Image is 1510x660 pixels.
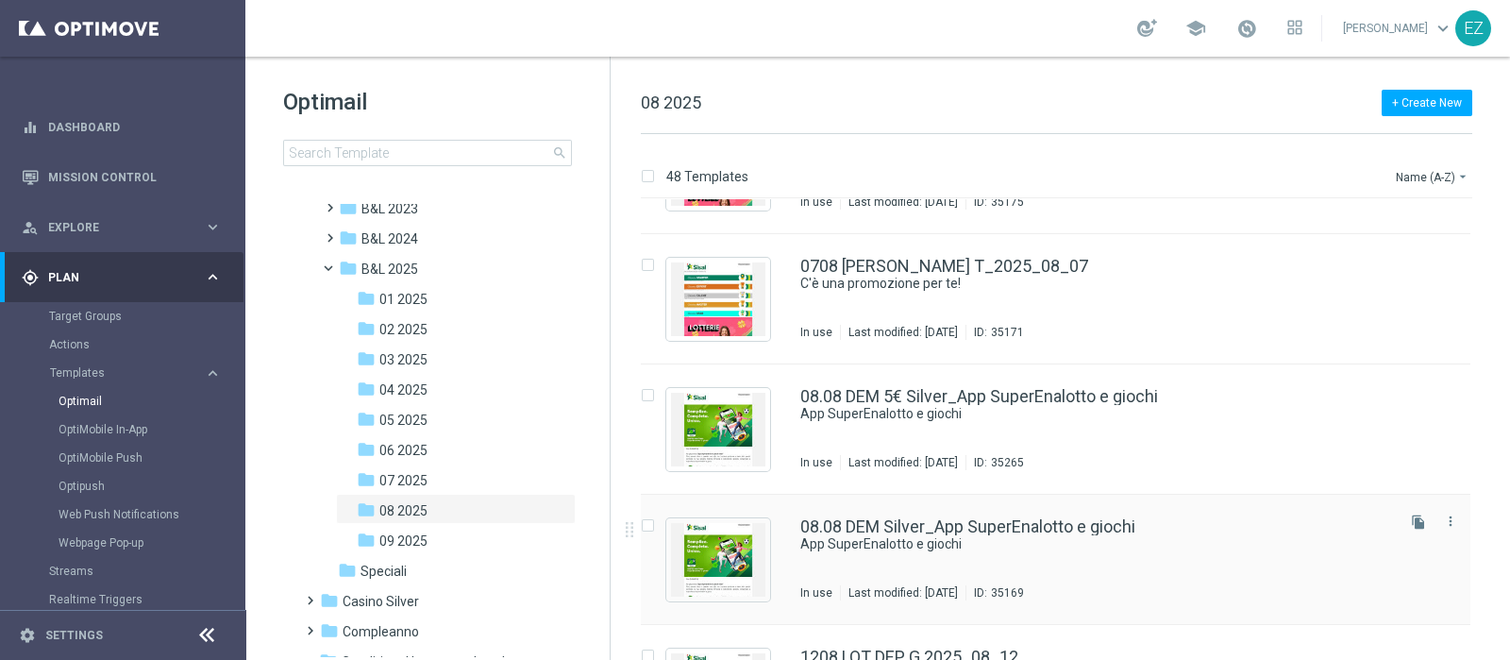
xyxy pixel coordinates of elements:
span: Compleanno [343,623,419,640]
div: Last modified: [DATE] [841,325,965,340]
span: 01 2025 [379,291,428,308]
a: App SuperEnalotto e giochi [800,405,1348,423]
span: keyboard_arrow_down [1433,18,1453,39]
span: 09 2025 [379,533,428,550]
span: 08 2025 [379,502,428,519]
i: folder [357,531,376,550]
div: Mission Control [21,170,223,185]
div: OptiMobile In-App [59,415,243,444]
button: file_copy [1406,510,1431,534]
span: 07 2025 [379,472,428,489]
i: folder [338,561,357,580]
i: folder [339,198,358,217]
i: keyboard_arrow_right [204,218,222,236]
div: Mission Control [22,152,222,202]
span: Casino Silver [343,593,419,610]
i: folder [357,289,376,308]
div: In use [800,585,832,601]
a: Dashboard [48,102,222,152]
a: Mission Control [48,152,222,202]
i: folder [357,349,376,368]
img: 35171.jpeg [671,262,765,336]
i: more_vert [1443,514,1458,529]
button: gps_fixed Plan keyboard_arrow_right [21,270,223,285]
a: Webpage Pop-up [59,535,196,550]
div: ID: [965,585,1024,601]
div: Last modified: [DATE] [841,585,965,601]
div: Streams [49,557,243,585]
i: person_search [22,219,39,236]
span: 02 2025 [379,321,428,338]
span: B&L 2024 [361,230,418,247]
a: Actions [49,337,196,352]
i: folder [357,410,376,429]
a: Realtime Triggers [49,592,196,607]
button: + Create New [1382,90,1472,116]
i: file_copy [1411,515,1426,530]
i: folder [357,440,376,459]
div: Plan [22,269,204,286]
div: Dashboard [22,102,222,152]
span: Plan [48,272,204,283]
img: 35265.jpeg [671,393,765,466]
i: gps_fixed [22,269,39,286]
div: App SuperEnalotto e giochi [800,535,1391,553]
div: ID: [965,325,1024,340]
i: equalizer [22,119,39,136]
input: Search Template [283,140,572,166]
div: 35169 [991,585,1024,601]
div: 35171 [991,325,1024,340]
span: 03 2025 [379,351,428,368]
div: 35265 [991,455,1024,470]
div: Press SPACE to select this row. [622,364,1506,495]
span: school [1185,18,1206,39]
img: 35169.jpeg [671,523,765,597]
span: Explore [48,222,204,233]
a: 08.08 DEM 5€ Silver_App SuperEnalotto e giochi [800,388,1158,405]
span: B&L 2025 [361,261,418,278]
div: Optimail [59,387,243,415]
i: arrow_drop_down [1455,169,1470,184]
span: Templates [50,367,185,379]
i: folder [339,228,358,247]
p: 48 Templates [666,168,748,185]
div: Press SPACE to select this row. [622,495,1506,625]
span: 06 2025 [379,442,428,459]
span: 08 2025 [641,93,701,112]
span: Speciali [361,563,407,580]
a: Settings [45,630,103,641]
div: Realtime Triggers [49,585,243,614]
i: folder [357,500,376,519]
div: In use [800,455,832,470]
a: OptiMobile In-App [59,422,196,437]
button: Templates keyboard_arrow_right [49,365,223,381]
a: [PERSON_NAME]keyboard_arrow_down [1341,14,1455,42]
button: Name (A-Z)arrow_drop_down [1394,165,1472,188]
div: Last modified: [DATE] [841,455,965,470]
div: App SuperEnalotto e giochi [800,405,1391,423]
i: keyboard_arrow_right [204,268,222,286]
span: search [552,145,567,161]
a: Optipush [59,479,196,494]
a: 08.08 DEM Silver_App SuperEnalotto e giochi [800,518,1135,535]
div: Press SPACE to select this row. [622,234,1506,364]
div: In use [800,195,832,210]
div: Explore [22,219,204,236]
div: EZ [1455,10,1491,46]
button: more_vert [1441,510,1460,533]
button: person_search Explore keyboard_arrow_right [21,220,223,235]
i: folder [320,591,339,610]
div: ID: [965,195,1024,210]
div: Templates [49,359,243,557]
div: OptiMobile Push [59,444,243,472]
div: Optipush [59,472,243,500]
h1: Optimail [283,87,572,117]
span: B&L 2023 [361,200,418,217]
a: Optimail [59,394,196,409]
i: folder [357,380,376,398]
i: folder [357,319,376,338]
div: 35175 [991,195,1024,210]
